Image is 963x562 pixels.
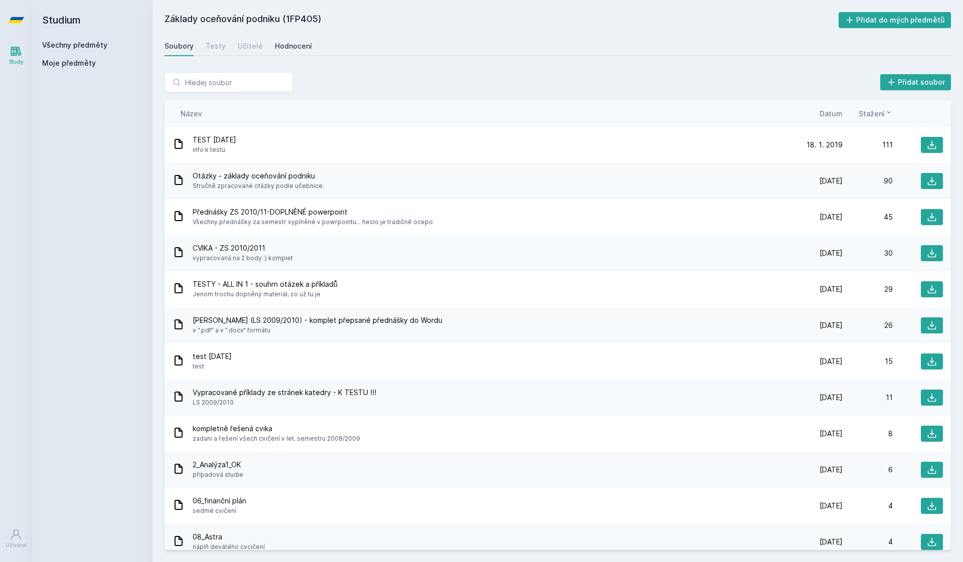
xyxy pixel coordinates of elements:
[275,36,312,56] a: Hodnocení
[843,501,893,511] div: 4
[880,74,951,90] button: Přidat soubor
[843,537,893,547] div: 4
[193,434,360,444] span: zadani a řešení všech cvičení v let. semestru 2008/2009
[843,176,893,186] div: 90
[193,506,246,516] span: sedmé cvičení
[193,145,236,155] span: info k testu
[820,284,843,294] span: [DATE]
[42,58,96,68] span: Moje předměty
[193,351,232,361] span: test [DATE]
[193,388,376,398] span: Vypracované příklady ze stránek katedry - K TESTU !!!
[820,537,843,547] span: [DATE]
[238,41,263,51] div: Učitelé
[820,465,843,475] span: [DATE]
[193,325,442,335] span: v ".pdf" a v ".docx" formátu
[275,41,312,51] div: Hodnocení
[6,541,27,549] div: Uživatel
[2,40,30,71] a: Study
[193,289,338,299] span: Jenom trochu dopněný materiál, co už tu je
[165,41,194,51] div: Soubory
[2,523,30,554] a: Uživatel
[206,41,226,51] div: Testy
[820,429,843,439] span: [DATE]
[181,108,202,119] button: Název
[843,140,893,150] div: 111
[193,181,324,191] span: Stručně zpracované otázky podle učebnice.
[193,217,433,227] span: Všechny přednášky za semestr vyplněné v powrpointu... heslo je tradičně ocepo
[820,108,843,119] button: Datum
[193,460,243,470] span: 2_Analýza1_OK
[193,542,265,552] span: náplň devátého cvcičení
[839,12,951,28] button: Přidat do mých předmětů
[193,398,376,408] span: LS 2009/2010
[843,465,893,475] div: 6
[193,361,232,371] span: test
[193,424,360,434] span: kompletně řešená cvika
[165,36,194,56] a: Soubory
[820,501,843,511] span: [DATE]
[206,36,226,56] a: Testy
[820,248,843,258] span: [DATE]
[843,356,893,366] div: 15
[193,470,243,480] span: případová studie
[193,253,293,263] span: vypracovaná na 2 body :) komplet
[193,207,433,217] span: Přednášky ZS 2010/11-DOPLNĚNÉ powerpoint
[193,243,293,253] span: CVIKA - ZS 2010/2011
[165,12,839,28] h2: Základy oceňování podniku (1FP405)
[859,108,885,119] span: Stažení
[165,72,293,92] input: Hledej soubor
[193,135,236,145] span: TEST [DATE]
[843,248,893,258] div: 30
[820,212,843,222] span: [DATE]
[820,393,843,403] span: [DATE]
[843,320,893,330] div: 26
[42,41,107,49] a: Všechny předměty
[807,140,843,150] span: 18. 1. 2019
[193,315,442,325] span: [PERSON_NAME] (LS 2009/2010) - komplet přepsané přednášky do Wordu
[843,212,893,222] div: 45
[820,320,843,330] span: [DATE]
[820,356,843,366] span: [DATE]
[843,429,893,439] div: 8
[859,108,893,119] button: Stažení
[193,496,246,506] span: 06_finanční plán
[9,58,24,66] div: Study
[193,532,265,542] span: 08_Astra
[843,393,893,403] div: 11
[238,36,263,56] a: Učitelé
[193,171,324,181] span: Otázky - základy oceňování podniku
[843,284,893,294] div: 29
[820,176,843,186] span: [DATE]
[193,279,338,289] span: TESTY - ALL IN 1 - souhrn otázek a příkladů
